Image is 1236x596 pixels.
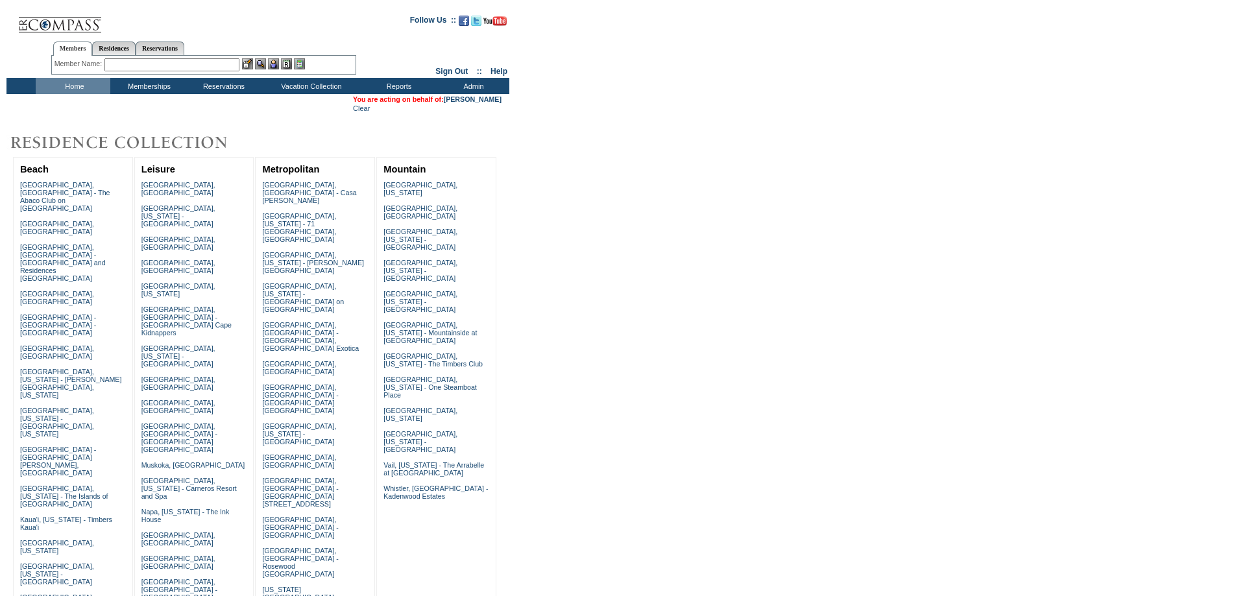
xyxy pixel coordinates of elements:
[435,78,509,94] td: Admin
[410,14,456,30] td: Follow Us ::
[383,352,483,368] a: [GEOGRAPHIC_DATA], [US_STATE] - The Timbers Club
[360,78,435,94] td: Reports
[383,204,457,220] a: [GEOGRAPHIC_DATA], [GEOGRAPHIC_DATA]
[141,305,232,337] a: [GEOGRAPHIC_DATA], [GEOGRAPHIC_DATA] - [GEOGRAPHIC_DATA] Cape Kidnappers
[20,290,94,305] a: [GEOGRAPHIC_DATA], [GEOGRAPHIC_DATA]
[262,251,364,274] a: [GEOGRAPHIC_DATA], [US_STATE] - [PERSON_NAME][GEOGRAPHIC_DATA]
[262,422,336,446] a: [GEOGRAPHIC_DATA], [US_STATE] - [GEOGRAPHIC_DATA]
[6,130,260,156] img: Destinations by Exclusive Resorts
[185,78,260,94] td: Reservations
[383,407,457,422] a: [GEOGRAPHIC_DATA], [US_STATE]
[141,235,215,251] a: [GEOGRAPHIC_DATA], [GEOGRAPHIC_DATA]
[255,58,266,69] img: View
[281,58,292,69] img: Reservations
[444,95,502,103] a: [PERSON_NAME]
[36,78,110,94] td: Home
[141,508,230,523] a: Napa, [US_STATE] - The Ink House
[483,19,507,27] a: Subscribe to our YouTube Channel
[383,461,484,477] a: Vail, [US_STATE] - The Arrabelle at [GEOGRAPHIC_DATA]
[477,67,482,76] span: ::
[383,484,488,500] a: Whistler, [GEOGRAPHIC_DATA] - Kadenwood Estates
[294,58,305,69] img: b_calculator.gif
[55,58,104,69] div: Member Name:
[20,539,94,554] a: [GEOGRAPHIC_DATA], [US_STATE]
[242,58,253,69] img: b_edit.gif
[471,16,481,26] img: Follow us on Twitter
[262,164,319,174] a: Metropolitan
[262,282,344,313] a: [GEOGRAPHIC_DATA], [US_STATE] - [GEOGRAPHIC_DATA] on [GEOGRAPHIC_DATA]
[353,104,370,112] a: Clear
[20,313,96,337] a: [GEOGRAPHIC_DATA] - [GEOGRAPHIC_DATA] - [GEOGRAPHIC_DATA]
[141,282,215,298] a: [GEOGRAPHIC_DATA], [US_STATE]
[383,375,477,399] a: [GEOGRAPHIC_DATA], [US_STATE] - One Steamboat Place
[141,344,215,368] a: [GEOGRAPHIC_DATA], [US_STATE] - [GEOGRAPHIC_DATA]
[262,383,338,414] a: [GEOGRAPHIC_DATA], [GEOGRAPHIC_DATA] - [GEOGRAPHIC_DATA] [GEOGRAPHIC_DATA]
[141,181,215,197] a: [GEOGRAPHIC_DATA], [GEOGRAPHIC_DATA]
[141,531,215,547] a: [GEOGRAPHIC_DATA], [GEOGRAPHIC_DATA]
[383,181,457,197] a: [GEOGRAPHIC_DATA], [US_STATE]
[262,516,338,539] a: [GEOGRAPHIC_DATA], [GEOGRAPHIC_DATA] - [GEOGRAPHIC_DATA]
[20,407,94,438] a: [GEOGRAPHIC_DATA], [US_STATE] - [GEOGRAPHIC_DATA], [US_STATE]
[136,42,184,55] a: Reservations
[491,67,507,76] a: Help
[110,78,185,94] td: Memberships
[20,220,94,235] a: [GEOGRAPHIC_DATA], [GEOGRAPHIC_DATA]
[435,67,468,76] a: Sign Out
[459,19,469,27] a: Become our fan on Facebook
[459,16,469,26] img: Become our fan on Facebook
[20,446,96,477] a: [GEOGRAPHIC_DATA] - [GEOGRAPHIC_DATA][PERSON_NAME], [GEOGRAPHIC_DATA]
[141,477,237,500] a: [GEOGRAPHIC_DATA], [US_STATE] - Carneros Resort and Spa
[260,78,360,94] td: Vacation Collection
[268,58,279,69] img: Impersonate
[383,290,457,313] a: [GEOGRAPHIC_DATA], [US_STATE] - [GEOGRAPHIC_DATA]
[383,228,457,251] a: [GEOGRAPHIC_DATA], [US_STATE] - [GEOGRAPHIC_DATA]
[141,399,215,414] a: [GEOGRAPHIC_DATA], [GEOGRAPHIC_DATA]
[262,453,336,469] a: [GEOGRAPHIC_DATA], [GEOGRAPHIC_DATA]
[383,321,477,344] a: [GEOGRAPHIC_DATA], [US_STATE] - Mountainside at [GEOGRAPHIC_DATA]
[471,19,481,27] a: Follow us on Twitter
[20,516,112,531] a: Kaua'i, [US_STATE] - Timbers Kaua'i
[141,461,245,469] a: Muskoka, [GEOGRAPHIC_DATA]
[20,344,94,360] a: [GEOGRAPHIC_DATA], [GEOGRAPHIC_DATA]
[20,243,106,282] a: [GEOGRAPHIC_DATA], [GEOGRAPHIC_DATA] - [GEOGRAPHIC_DATA] and Residences [GEOGRAPHIC_DATA]
[20,484,108,508] a: [GEOGRAPHIC_DATA], [US_STATE] - The Islands of [GEOGRAPHIC_DATA]
[262,212,336,243] a: [GEOGRAPHIC_DATA], [US_STATE] - 71 [GEOGRAPHIC_DATA], [GEOGRAPHIC_DATA]
[262,547,338,578] a: [GEOGRAPHIC_DATA], [GEOGRAPHIC_DATA] - Rosewood [GEOGRAPHIC_DATA]
[141,259,215,274] a: [GEOGRAPHIC_DATA], [GEOGRAPHIC_DATA]
[20,368,122,399] a: [GEOGRAPHIC_DATA], [US_STATE] - [PERSON_NAME][GEOGRAPHIC_DATA], [US_STATE]
[353,95,502,103] span: You are acting on behalf of:
[141,422,217,453] a: [GEOGRAPHIC_DATA], [GEOGRAPHIC_DATA] - [GEOGRAPHIC_DATA] [GEOGRAPHIC_DATA]
[383,164,426,174] a: Mountain
[141,164,175,174] a: Leisure
[53,42,93,56] a: Members
[92,42,136,55] a: Residences
[262,360,336,375] a: [GEOGRAPHIC_DATA], [GEOGRAPHIC_DATA]
[20,562,94,586] a: [GEOGRAPHIC_DATA], [US_STATE] - [GEOGRAPHIC_DATA]
[383,259,457,282] a: [GEOGRAPHIC_DATA], [US_STATE] - [GEOGRAPHIC_DATA]
[6,19,17,20] img: i.gif
[20,164,49,174] a: Beach
[18,6,102,33] img: Compass Home
[262,181,356,204] a: [GEOGRAPHIC_DATA], [GEOGRAPHIC_DATA] - Casa [PERSON_NAME]
[20,181,110,212] a: [GEOGRAPHIC_DATA], [GEOGRAPHIC_DATA] - The Abaco Club on [GEOGRAPHIC_DATA]
[262,477,338,508] a: [GEOGRAPHIC_DATA], [GEOGRAPHIC_DATA] - [GEOGRAPHIC_DATA][STREET_ADDRESS]
[383,430,457,453] a: [GEOGRAPHIC_DATA], [US_STATE] - [GEOGRAPHIC_DATA]
[141,375,215,391] a: [GEOGRAPHIC_DATA], [GEOGRAPHIC_DATA]
[141,554,215,570] a: [GEOGRAPHIC_DATA], [GEOGRAPHIC_DATA]
[483,16,507,26] img: Subscribe to our YouTube Channel
[141,204,215,228] a: [GEOGRAPHIC_DATA], [US_STATE] - [GEOGRAPHIC_DATA]
[262,321,359,352] a: [GEOGRAPHIC_DATA], [GEOGRAPHIC_DATA] - [GEOGRAPHIC_DATA], [GEOGRAPHIC_DATA] Exotica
